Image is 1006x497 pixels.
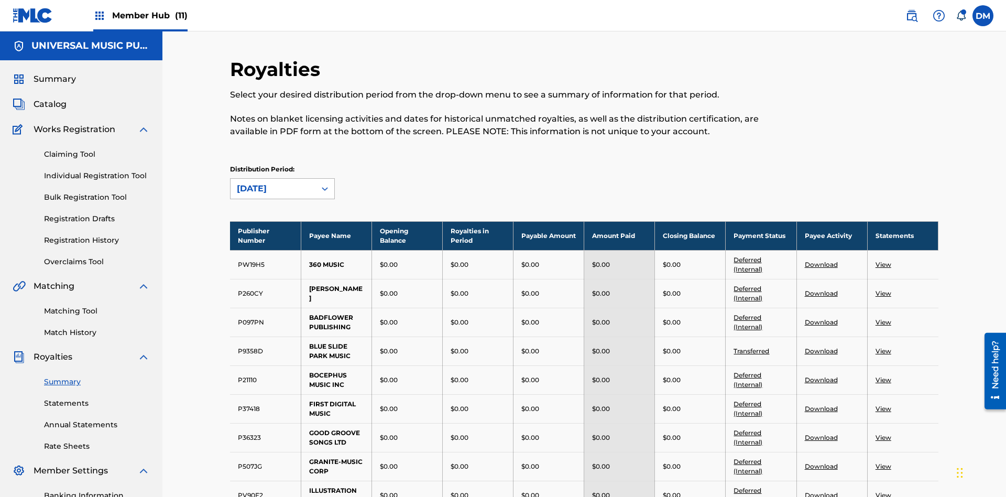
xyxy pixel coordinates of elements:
[796,221,867,250] th: Payee Activity
[34,123,115,136] span: Works Registration
[876,376,891,384] a: View
[734,285,762,302] a: Deferred (Internal)
[44,306,150,317] a: Matching Tool
[301,365,371,394] td: BOCEPHUS MUSIC INC
[521,433,539,442] p: $0.00
[663,404,681,414] p: $0.00
[13,40,25,52] img: Accounts
[954,447,1006,497] iframe: Chat Widget
[230,423,301,452] td: P36323
[175,10,188,20] span: (11)
[34,98,67,111] span: Catalog
[93,9,106,22] img: Top Rightsholders
[451,260,468,269] p: $0.00
[734,429,762,446] a: Deferred (Internal)
[513,221,584,250] th: Payable Amount
[380,375,398,385] p: $0.00
[592,462,610,471] p: $0.00
[592,318,610,327] p: $0.00
[734,371,762,388] a: Deferred (Internal)
[867,221,938,250] th: Statements
[137,351,150,363] img: expand
[44,192,150,203] a: Bulk Registration Tool
[592,433,610,442] p: $0.00
[230,89,775,101] p: Select your desired distribution period from the drop-down menu to see a summary of information f...
[34,280,74,293] span: Matching
[44,398,150,409] a: Statements
[13,280,26,293] img: Matching
[928,5,949,26] div: Help
[805,434,838,441] a: Download
[451,289,468,298] p: $0.00
[933,9,945,22] img: help
[13,73,76,85] a: SummarySummary
[13,123,26,136] img: Works Registration
[592,404,610,414] p: $0.00
[905,9,918,22] img: search
[876,347,891,355] a: View
[230,394,301,423] td: P37418
[592,347,610,356] p: $0.00
[137,280,150,293] img: expand
[301,452,371,481] td: GRANITE-MUSIC CORP
[301,250,371,279] td: 360 MUSIC
[805,347,838,355] a: Download
[230,221,301,250] th: Publisher Number
[663,462,681,471] p: $0.00
[44,441,150,452] a: Rate Sheets
[237,182,309,195] div: [DATE]
[137,123,150,136] img: expand
[451,318,468,327] p: $0.00
[230,113,775,138] p: Notes on blanket licensing activities and dates for historical unmatched royalties, as well as th...
[13,351,25,363] img: Royalties
[876,261,891,268] a: View
[521,260,539,269] p: $0.00
[521,375,539,385] p: $0.00
[13,464,25,477] img: Member Settings
[584,221,655,250] th: Amount Paid
[451,462,468,471] p: $0.00
[13,8,53,23] img: MLC Logo
[44,213,150,224] a: Registration Drafts
[734,256,762,273] a: Deferred (Internal)
[371,221,442,250] th: Opening Balance
[301,337,371,365] td: BLUE SLIDE PARK MUSIC
[44,376,150,387] a: Summary
[301,221,371,250] th: Payee Name
[521,462,539,471] p: $0.00
[805,318,838,326] a: Download
[805,289,838,297] a: Download
[663,318,681,327] p: $0.00
[230,279,301,308] td: P260CY
[301,308,371,337] td: BADFLOWER PUBLISHING
[972,5,993,26] div: User Menu
[34,73,76,85] span: Summary
[734,347,769,355] a: Transferred
[451,347,468,356] p: $0.00
[451,404,468,414] p: $0.00
[957,457,963,489] div: Drag
[805,376,838,384] a: Download
[876,289,891,297] a: View
[734,458,762,475] a: Deferred (Internal)
[380,404,398,414] p: $0.00
[805,405,838,413] a: Download
[44,256,150,267] a: Overclaims Tool
[901,5,922,26] a: Public Search
[805,462,838,470] a: Download
[442,221,513,250] th: Royalties in Period
[230,337,301,365] td: P9358D
[876,462,891,470] a: View
[13,98,25,111] img: Catalog
[876,434,891,441] a: View
[592,289,610,298] p: $0.00
[734,314,762,331] a: Deferred (Internal)
[13,98,67,111] a: CatalogCatalog
[44,419,150,430] a: Annual Statements
[726,221,796,250] th: Payment Status
[44,235,150,246] a: Registration History
[230,452,301,481] td: P507JG
[663,347,681,356] p: $0.00
[230,58,325,81] h2: Royalties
